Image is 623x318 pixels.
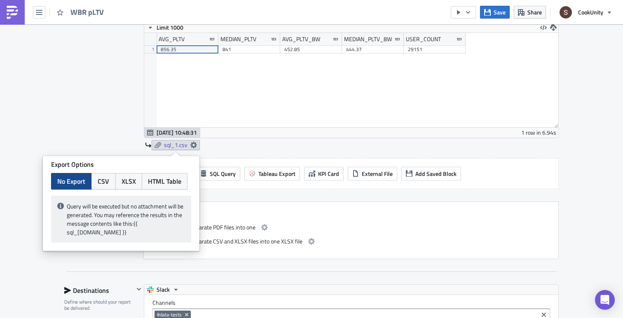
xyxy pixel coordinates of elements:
[408,45,461,54] div: 29151
[144,23,186,33] button: Limit 1000
[304,167,344,180] button: KPI Card
[480,6,510,19] button: Save
[578,8,603,16] span: CookUnity
[168,236,302,246] span: Combine separate CSV and XLSX files into one XLSX file
[51,173,91,189] button: No Export
[57,176,85,186] span: No Export
[3,3,393,10] body: Rich Text Area. Press ALT-0 for help.
[555,3,617,21] button: CookUnity
[70,7,105,17] span: WBR pLTV
[196,167,240,180] button: SQL Query
[115,173,142,189] button: XLSX
[494,8,506,16] span: Save
[144,285,182,295] button: Slack
[134,284,144,294] button: Hide content
[148,176,181,186] span: HTML Table
[168,222,255,232] span: Combine separate PDF files into one
[527,8,542,16] span: Share
[595,290,615,310] div: Open Intercom Messenger
[244,167,300,180] button: Tableau Export
[51,196,191,243] div: Query will be executed but no attachment will be generated. You may reference the results in the ...
[164,141,187,149] span: sql_1.csv
[144,128,200,138] button: [DATE] 10:48:31
[161,45,214,54] div: 856.35
[406,33,441,45] div: USER_COUNT
[157,285,170,295] span: Slack
[415,169,457,178] span: Add Saved Block
[362,169,393,178] span: External File
[514,6,546,19] button: Share
[284,45,338,54] div: 452.85
[521,128,556,138] div: 1 row in 6.94s
[152,210,550,217] label: Additional Options
[152,299,550,306] label: Channels
[282,33,320,45] div: AVG_PLTV_8W
[91,173,116,189] button: CSV
[64,284,134,297] div: Destinations
[98,176,109,186] span: CSV
[348,167,397,180] button: External File
[122,176,136,186] span: XLSX
[6,6,19,19] img: PushMetrics
[64,299,134,311] div: Define where should your report be delivered.
[222,45,276,54] div: 841
[210,169,236,178] span: SQL Query
[157,23,183,32] span: Limit 1000
[258,169,295,178] span: Tableau Export
[344,33,392,45] div: MEDIAN_PLTV_8W
[51,160,191,169] div: Export Options
[152,140,200,150] a: sql_1.csv
[159,33,185,45] div: AVG_PLTV
[401,167,461,180] button: Add Saved Block
[220,33,256,45] div: MEDIAN_PLTV
[559,5,573,19] img: Avatar
[346,45,400,54] div: 444.37
[157,311,182,318] span: #data-tests
[318,169,339,178] span: KPI Card
[142,173,187,189] button: HTML Table
[157,128,197,137] span: [DATE] 10:48:31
